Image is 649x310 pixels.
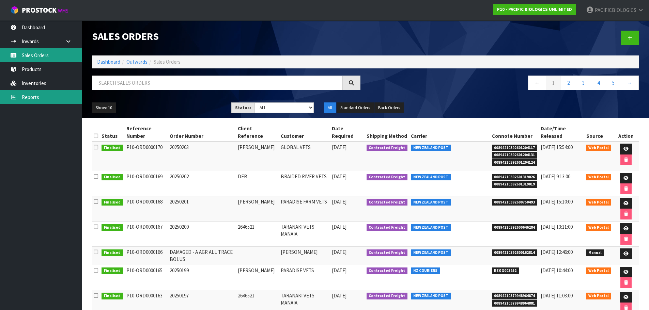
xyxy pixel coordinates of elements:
[586,199,612,206] span: Web Portal
[367,224,408,231] span: Contracted Freight
[586,249,604,256] span: Manual
[492,293,538,299] span: 00894210379948964874
[561,76,576,90] a: 2
[102,293,123,299] span: Finalised
[621,76,639,90] a: →
[586,267,612,274] span: Web Portal
[528,76,546,90] a: ←
[541,249,573,255] span: [DATE] 12:46:00
[411,145,451,151] span: NEW ZEALAND POST
[125,196,168,221] td: P10-ORD0000168
[102,249,123,256] span: Finalised
[168,171,236,196] td: 20250202
[125,171,168,196] td: P10-ORD0000169
[492,159,538,166] span: 00894210392601204124
[497,6,572,12] strong: P10 - PACIFIC BIOLOGICS UNLIMITED
[367,199,408,206] span: Contracted Freight
[168,265,236,290] td: 20250199
[337,102,374,113] button: Standard Orders
[586,293,612,299] span: Web Portal
[126,59,148,65] a: Outwards
[10,6,19,14] img: cube-alt.png
[586,145,612,151] span: Web Portal
[279,142,330,171] td: GLOBAL VETS
[22,6,57,15] span: ProStock
[586,174,612,181] span: Web Portal
[236,123,279,142] th: Client Reference
[236,196,279,221] td: [PERSON_NAME]
[492,249,538,256] span: 00894210392600162814
[154,59,181,65] span: Sales Orders
[168,196,236,221] td: 20250201
[367,249,408,256] span: Contracted Freight
[332,224,346,230] span: [DATE]
[125,142,168,171] td: P10-ORD0000170
[236,221,279,246] td: 2646521
[332,144,346,150] span: [DATE]
[492,224,538,231] span: 00894210392600646284
[367,145,408,151] span: Contracted Freight
[125,246,168,265] td: P10-ORD0000166
[125,123,168,142] th: Reference Number
[332,198,346,205] span: [DATE]
[411,293,451,299] span: NEW ZEALAND POST
[100,123,125,142] th: Status
[332,173,346,180] span: [DATE]
[324,102,336,113] button: All
[541,173,570,180] span: [DATE] 9:13:00
[492,145,538,151] span: 00894210392601204117
[591,76,606,90] a: 4
[606,76,621,90] a: 5
[236,265,279,290] td: [PERSON_NAME]
[168,221,236,246] td: 20250200
[586,224,612,231] span: Web Portal
[541,144,573,150] span: [DATE] 15:54:00
[97,59,120,65] a: Dashboard
[58,7,68,14] small: WMS
[541,267,573,274] span: [DATE] 10:44:00
[102,224,123,231] span: Finalised
[492,199,538,206] span: 00894210392600750493
[367,174,408,181] span: Contracted Freight
[279,196,330,221] td: PARADISE FARM VETS
[168,123,236,142] th: Order Number
[492,174,538,181] span: 00894210392601319026
[236,142,279,171] td: [PERSON_NAME]
[541,198,573,205] span: [DATE] 15:10:00
[168,142,236,171] td: 20250203
[102,145,123,151] span: Finalised
[411,224,451,231] span: NEW ZEALAND POST
[279,171,330,196] td: BRAIDED RIVER VETS
[102,199,123,206] span: Finalised
[411,267,440,274] span: NZ COURIERS
[411,174,451,181] span: NEW ZEALAND POST
[102,174,123,181] span: Finalised
[102,267,123,274] span: Finalised
[332,267,346,274] span: [DATE]
[585,123,613,142] th: Source
[492,181,538,188] span: 00894210392601319019
[92,31,360,42] h1: Sales Orders
[371,76,639,92] nav: Page navigation
[613,123,639,142] th: Action
[409,123,490,142] th: Carrier
[330,123,365,142] th: Date Required
[365,123,410,142] th: Shipping Method
[595,7,636,13] span: PACIFICBIOLOGICS
[168,246,236,265] td: DAMAGED - A AGR ALL TRACE BOLUS
[235,105,251,111] strong: Status:
[279,123,330,142] th: Customer
[576,76,591,90] a: 3
[92,76,343,90] input: Search sales orders
[367,267,408,274] span: Contracted Freight
[279,246,330,265] td: [PERSON_NAME]
[92,102,116,113] button: Show: 10
[332,292,346,299] span: [DATE]
[236,171,279,196] td: DEB
[492,300,538,307] span: 00894210379948964881
[279,221,330,246] td: TARANAKI VETS MANAIA
[374,102,404,113] button: Back Orders
[411,249,451,256] span: NEW ZEALAND POST
[541,224,573,230] span: [DATE] 13:11:00
[492,267,519,274] span: BZGG003952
